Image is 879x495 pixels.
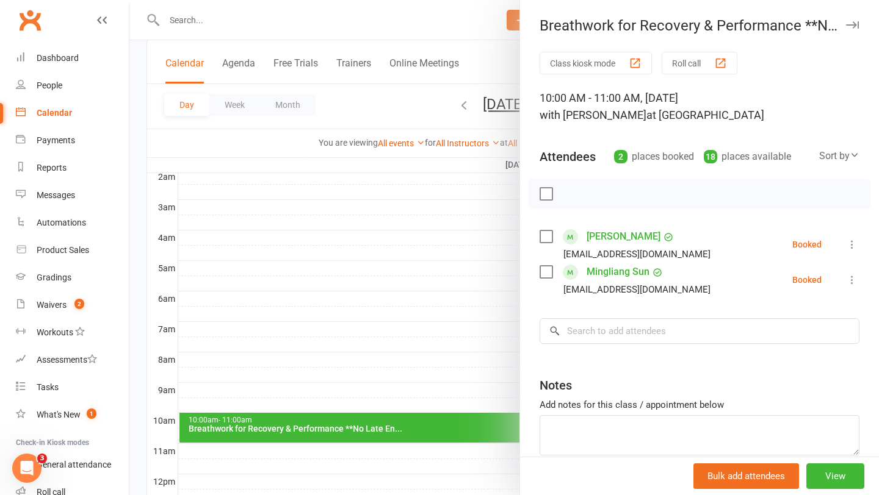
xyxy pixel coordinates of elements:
div: Add notes for this class / appointment below [540,397,859,412]
div: Tasks [37,382,59,392]
span: 3 [37,454,47,463]
div: Product Sales [37,245,89,255]
a: Payments [16,127,129,154]
a: Workouts [16,319,129,346]
div: Messages [37,190,75,200]
a: Assessments [16,346,129,374]
div: What's New [37,410,81,419]
div: General attendance [37,460,111,469]
div: 18 [704,150,717,163]
div: People [37,80,62,90]
button: Class kiosk mode [540,52,652,74]
a: What's New1 [16,401,129,429]
a: [PERSON_NAME] [587,227,660,246]
div: Waivers [37,300,67,310]
div: Workouts [37,327,73,337]
div: Sort by [819,148,859,164]
div: Gradings [37,272,71,282]
div: Breathwork for Recovery & Performance **No Late En... [520,17,879,34]
div: Assessments [37,355,97,365]
div: 10:00 AM - 11:00 AM, [DATE] [540,90,859,124]
div: Attendees [540,148,596,165]
a: Reports [16,154,129,182]
div: [EMAIL_ADDRESS][DOMAIN_NAME] [563,282,711,297]
a: Product Sales [16,237,129,264]
iframe: Intercom live chat [12,454,42,483]
button: Roll call [662,52,737,74]
div: Calendar [37,108,72,118]
span: at [GEOGRAPHIC_DATA] [646,109,764,121]
div: Booked [792,276,822,284]
div: Automations [37,218,86,227]
a: Automations [16,209,129,237]
div: Dashboard [37,53,79,63]
span: 2 [74,299,84,309]
a: Waivers 2 [16,291,129,319]
a: Gradings [16,264,129,291]
div: places booked [614,148,694,165]
button: View [806,463,864,489]
a: Calendar [16,99,129,127]
a: Mingliang Sun [587,262,649,282]
input: Search to add attendees [540,318,859,344]
div: 2 [614,150,628,163]
span: 1 [87,408,96,419]
a: Clubworx [15,5,45,35]
div: Notes [540,377,572,394]
div: Payments [37,135,75,145]
a: Tasks [16,374,129,401]
div: places available [704,148,791,165]
a: Dashboard [16,45,129,72]
div: [EMAIL_ADDRESS][DOMAIN_NAME] [563,246,711,262]
a: Messages [16,182,129,209]
div: Booked [792,240,822,249]
span: with [PERSON_NAME] [540,109,646,121]
a: General attendance kiosk mode [16,451,129,479]
a: People [16,72,129,99]
div: Reports [37,163,67,173]
button: Bulk add attendees [693,463,799,489]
